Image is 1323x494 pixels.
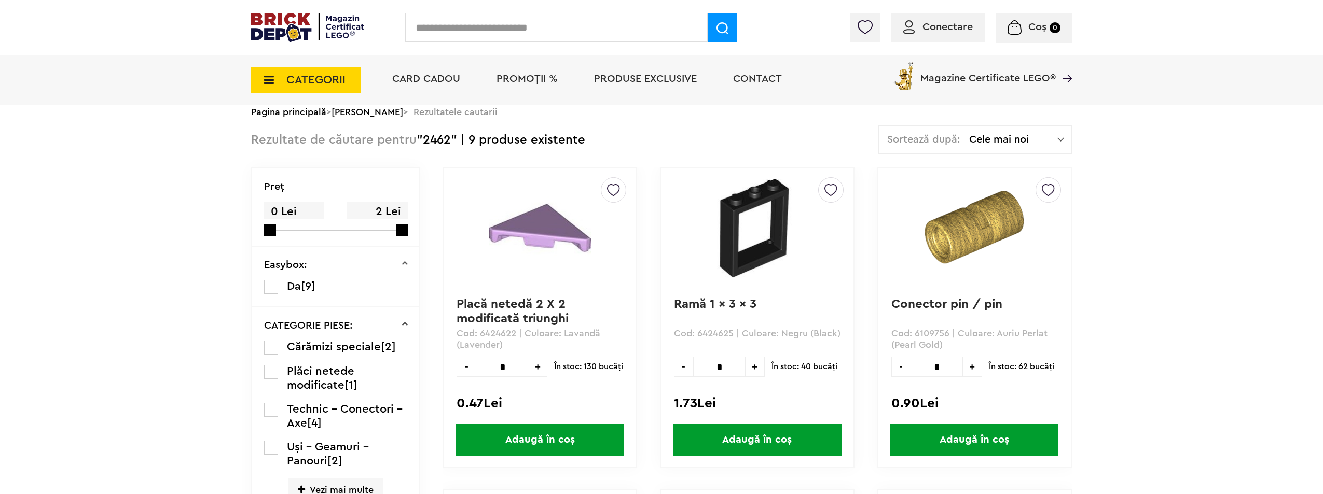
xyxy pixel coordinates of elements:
span: - [674,357,693,377]
a: Produse exclusive [594,74,697,84]
a: Adaugă în coș [661,424,853,456]
span: Uşi - Geamuri - Panouri [287,441,369,467]
span: Rezultate de căutare pentru [251,134,417,146]
span: Adaugă în coș [673,424,841,456]
span: Cărămizi speciale [287,341,381,352]
a: Conectare [903,22,973,32]
img: Conector pin / pin [925,177,1024,277]
img: Ramă 1 x 3 x 3 [688,177,826,279]
span: Sortează după: [887,134,960,145]
span: - [891,357,911,377]
a: Pagina principală [251,107,326,117]
span: Plăci netede modificate [287,365,354,391]
span: Da [287,280,301,292]
span: În stoc: 130 bucăţi [554,357,623,377]
a: PROMOȚII % [497,74,558,84]
a: Magazine Certificate LEGO® [1056,60,1072,70]
p: Cod: 6424625 | Culoare: Negru (Black) [674,328,840,351]
p: Cod: 6424622 | Culoare: Lavandă (Lavender) [457,328,623,351]
span: Conectare [922,22,973,32]
span: + [528,357,547,377]
span: În stoc: 40 bucăţi [771,357,837,377]
span: Coș [1028,22,1046,32]
span: [2] [327,455,342,467]
div: "2462" | 9 produse existente [251,125,585,155]
span: [1] [344,379,357,391]
a: Contact [733,74,782,84]
div: 0.47Lei [457,397,623,410]
a: [PERSON_NAME] [332,107,403,117]
span: + [746,357,765,377]
p: Easybox: [264,260,307,270]
span: + [963,357,982,377]
span: [9] [301,280,315,292]
span: 2 Lei [347,202,407,222]
span: [2] [381,341,396,352]
img: Placă netedă 2 X 2 modificată triunghi [475,177,605,279]
a: Card Cadou [392,74,460,84]
div: 1.73Lei [674,397,840,410]
p: Preţ [264,181,284,192]
a: Placă netedă 2 X 2 modificată triunghi [457,298,569,325]
small: 0 [1050,22,1060,33]
span: 0 Lei [264,202,324,222]
a: Ramă 1 x 3 x 3 [674,298,756,310]
a: Conector pin / pin [891,298,1002,310]
span: Technic - Conectori - Axe [287,403,403,429]
span: CATEGORII [286,74,346,86]
span: Magazine Certificate LEGO® [920,60,1056,83]
p: Cod: 6109756 | Culoare: Auriu Perlat (Pearl Gold) [891,328,1058,351]
p: CATEGORIE PIESE: [264,320,353,331]
span: Adaugă în coș [456,424,624,456]
span: Cele mai noi [969,134,1057,145]
a: Adaugă în coș [444,424,636,456]
div: 0.90Lei [891,397,1058,410]
span: - [457,357,476,377]
span: În stoc: 62 bucăţi [989,357,1054,377]
div: > > Rezultatele cautarii [251,98,1072,125]
span: Adaugă în coș [890,424,1058,456]
span: [4] [307,417,322,429]
a: Adaugă în coș [878,424,1071,456]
